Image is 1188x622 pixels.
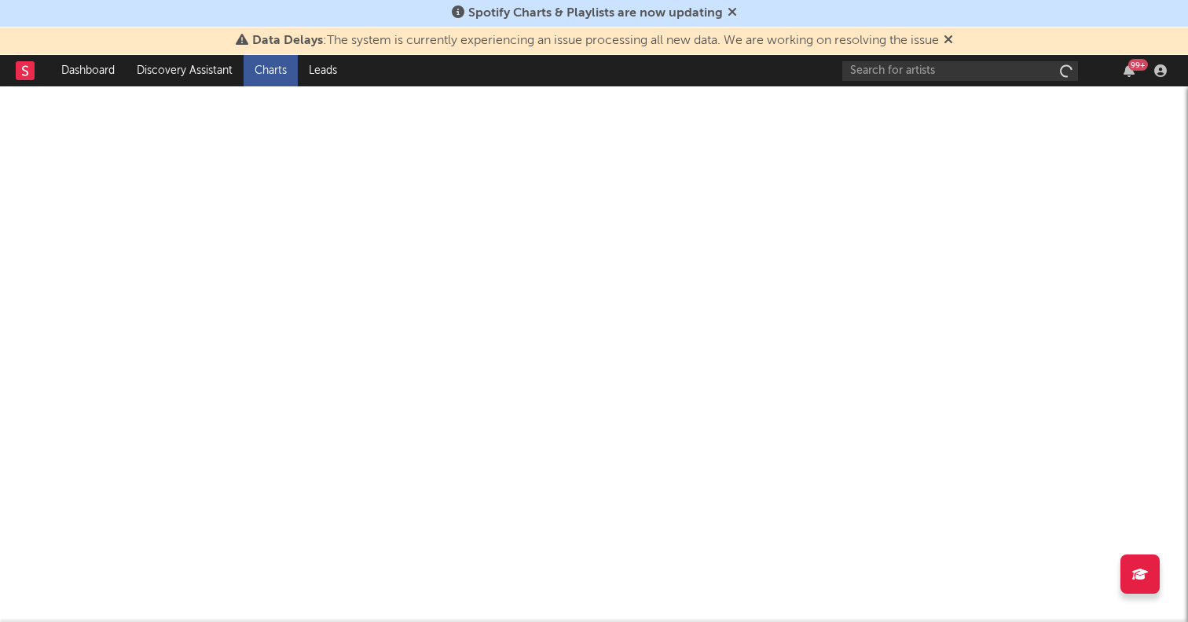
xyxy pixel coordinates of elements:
[252,35,939,47] span: : The system is currently experiencing an issue processing all new data. We are working on resolv...
[1124,64,1135,77] button: 99+
[244,55,298,86] a: Charts
[728,7,737,20] span: Dismiss
[126,55,244,86] a: Discovery Assistant
[50,55,126,86] a: Dashboard
[1128,59,1148,71] div: 99 +
[252,35,323,47] span: Data Delays
[944,35,953,47] span: Dismiss
[468,7,723,20] span: Spotify Charts & Playlists are now updating
[842,61,1078,81] input: Search for artists
[298,55,348,86] a: Leads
